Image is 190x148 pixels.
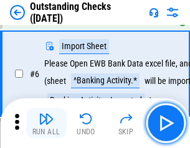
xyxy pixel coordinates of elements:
img: Run All [39,111,54,126]
img: Support [149,7,159,17]
button: Run All [26,108,66,138]
img: Undo [78,111,93,126]
button: Skip [106,108,146,138]
img: Skip [118,111,133,126]
img: Settings menu [165,5,180,20]
div: Run All [32,128,60,136]
div: Import Sheet [59,39,109,54]
div: ^Banking Activity.* [71,73,140,88]
div: Skip [118,128,134,136]
div: (sheet [44,76,66,86]
div: Undo [77,128,95,136]
div: Banking Activity - Imported [47,93,145,108]
img: Main button [156,113,176,133]
div: Outstanding Checks ([DATE]) [30,1,144,24]
span: # 6 [30,69,39,79]
img: Back [10,5,25,20]
button: Undo [66,108,106,138]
